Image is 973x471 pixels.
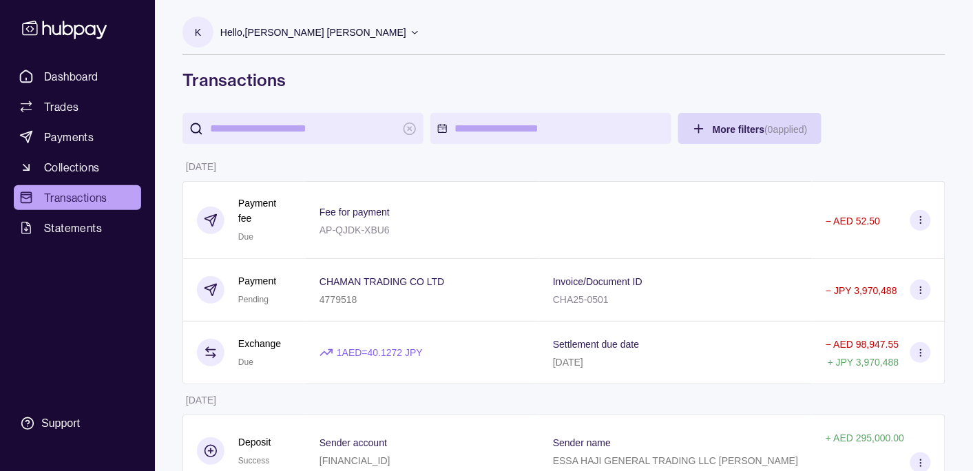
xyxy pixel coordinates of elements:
p: Payment [238,273,276,289]
p: [DATE] [553,357,583,368]
a: Statements [14,216,141,240]
p: + AED 295,000.00 [826,432,904,443]
p: Settlement due date [553,339,639,350]
span: More filters [713,124,808,135]
p: Invoice/Document ID [553,276,642,287]
p: ( 0 applied) [764,124,807,135]
p: [DATE] [186,161,216,172]
span: Due [238,357,253,367]
a: Transactions [14,185,141,210]
p: [FINANCIAL_ID] [320,455,390,466]
p: Sender name [553,437,611,448]
p: Fee for payment [320,207,390,218]
a: Support [14,409,141,438]
a: Dashboard [14,64,141,89]
p: [DATE] [186,395,216,406]
p: 1 AED = 40.1272 JPY [337,345,423,360]
p: Exchange [238,336,281,351]
p: CHAMAN TRADING CO LTD [320,276,445,287]
p: K [195,25,201,40]
div: Support [41,416,80,431]
p: − AED 52.50 [826,216,880,227]
span: Collections [44,159,99,176]
input: search [210,113,396,144]
p: Sender account [320,437,387,448]
span: Dashboard [44,68,98,85]
span: Due [238,232,253,242]
button: More filters(0applied) [678,113,822,144]
a: Trades [14,94,141,119]
p: 4779518 [320,294,357,305]
h1: Transactions [182,69,945,91]
span: Pending [238,295,269,304]
span: Payments [44,129,94,145]
a: Collections [14,155,141,180]
p: ESSA HAJI GENERAL TRADING LLC [PERSON_NAME] [553,455,798,466]
span: Statements [44,220,102,236]
span: Transactions [44,189,107,206]
p: − AED 98,947.55 [826,339,899,350]
a: Payments [14,125,141,149]
p: Payment fee [238,196,292,226]
span: Success [238,456,269,465]
span: Trades [44,98,79,115]
p: + JPY 3,970,488 [828,357,899,368]
p: − JPY 3,970,488 [826,285,897,296]
p: Deposit [238,435,271,450]
p: AP-QJDK-XBU6 [320,224,390,235]
p: CHA25-0501 [553,294,609,305]
p: Hello, [PERSON_NAME] [PERSON_NAME] [220,25,406,40]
